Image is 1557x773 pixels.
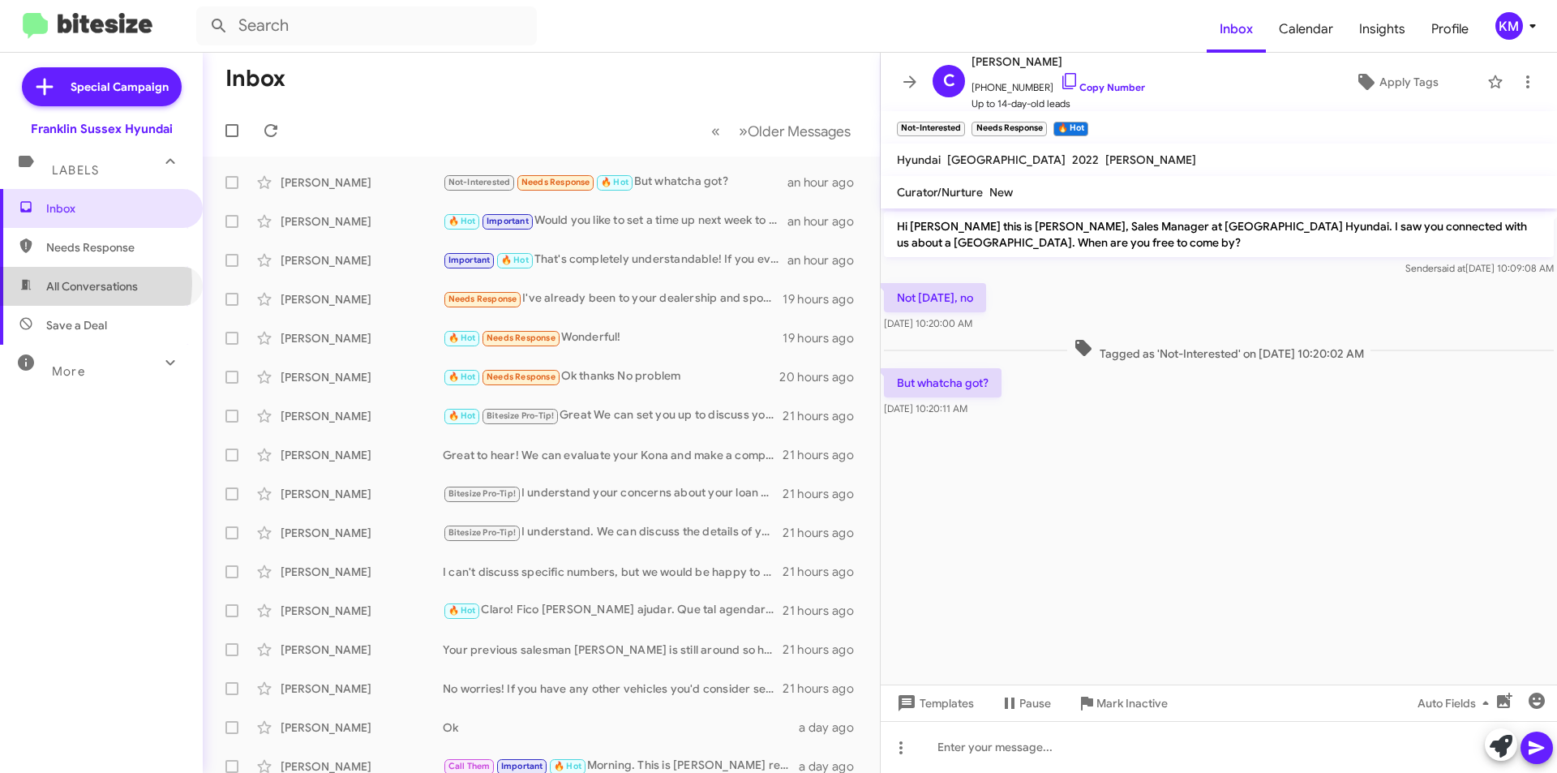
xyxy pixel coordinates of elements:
span: Older Messages [748,122,851,140]
div: Claro! Fico [PERSON_NAME] ajudar. Que tal agendar um horário para conversar mais sobre a venda do... [443,601,783,620]
div: Franklin Sussex Hyundai [31,121,173,137]
span: Hyundai [897,152,941,167]
span: Needs Response [448,294,517,304]
a: Calendar [1266,6,1346,53]
span: 2022 [1072,152,1099,167]
a: Insights [1346,6,1418,53]
div: I've already been to your dealership and spoke to [PERSON_NAME] [443,290,783,308]
span: Needs Response [521,177,590,187]
div: Ok thanks No problem [443,367,779,386]
div: [PERSON_NAME] [281,564,443,580]
div: [PERSON_NAME] [281,408,443,424]
span: Needs Response [46,239,184,256]
div: I can't discuss specific numbers, but we would be happy to evaluate your vehicle. Would you like ... [443,564,783,580]
a: Special Campaign [22,67,182,106]
span: Needs Response [487,371,555,382]
span: 🔥 Hot [448,371,476,382]
div: an hour ago [787,252,867,268]
span: [DATE] 10:20:11 AM [884,402,967,414]
div: 21 hours ago [783,681,867,697]
span: [DATE] 10:20:00 AM [884,317,972,329]
span: Pause [1019,689,1051,718]
span: » [739,121,748,141]
span: Inbox [46,200,184,217]
span: Curator/Nurture [897,185,983,200]
span: Special Campaign [71,79,169,95]
span: More [52,364,85,379]
span: said at [1437,262,1465,274]
div: 21 hours ago [783,525,867,541]
div: 21 hours ago [783,408,867,424]
button: KM [1482,12,1539,40]
h1: Inbox [225,66,285,92]
div: [PERSON_NAME] [281,330,443,346]
span: Not-Interested [448,177,511,187]
span: 🔥 Hot [448,216,476,226]
div: [PERSON_NAME] [281,603,443,619]
span: New [989,185,1013,200]
div: 19 hours ago [783,291,867,307]
button: Previous [701,114,730,148]
span: Important [487,216,529,226]
small: Needs Response [972,122,1046,136]
span: Up to 14-day-old leads [972,96,1145,112]
div: [PERSON_NAME] [281,291,443,307]
div: That's completely understandable! If you ever reconsider or want to chat in the future, feel free... [443,251,787,269]
span: 🔥 Hot [601,177,628,187]
div: an hour ago [787,174,867,191]
span: 🔥 Hot [554,761,581,771]
div: 20 hours ago [779,369,867,385]
span: 🔥 Hot [501,255,529,265]
span: [PERSON_NAME] [1105,152,1196,167]
div: KM [1495,12,1523,40]
div: Ok [443,719,799,736]
span: Important [448,255,491,265]
div: [PERSON_NAME] [281,486,443,502]
div: No worries! If you have any other vehicles you'd consider selling, we'd love to take a look. Woul... [443,681,783,697]
span: Apply Tags [1379,67,1439,97]
p: Not [DATE], no [884,283,986,312]
div: [PERSON_NAME] [281,447,443,463]
div: Wonderful! [443,329,783,347]
div: [PERSON_NAME] [281,719,443,736]
button: Mark Inactive [1064,689,1181,718]
span: Sender [DATE] 10:09:08 AM [1405,262,1554,274]
div: Great We can set you up to discuss your options when you come in for service. Just reach out and ... [443,406,783,425]
span: Mark Inactive [1096,689,1168,718]
span: Auto Fields [1418,689,1495,718]
div: 21 hours ago [783,642,867,658]
p: Hi [PERSON_NAME] this is [PERSON_NAME], Sales Manager at [GEOGRAPHIC_DATA] Hyundai. I saw you con... [884,212,1554,257]
button: Apply Tags [1313,67,1479,97]
a: Copy Number [1060,81,1145,93]
span: All Conversations [46,278,138,294]
span: Needs Response [487,333,555,343]
div: 19 hours ago [783,330,867,346]
button: Auto Fields [1405,689,1508,718]
span: Tagged as 'Not-Interested' on [DATE] 10:20:02 AM [1067,338,1370,362]
span: 🔥 Hot [448,410,476,421]
span: Important [501,761,543,771]
span: Bitesize Pro-Tip! [448,527,516,538]
span: Save a Deal [46,317,107,333]
span: 🔥 Hot [448,333,476,343]
small: 🔥 Hot [1053,122,1088,136]
span: 🔥 Hot [448,605,476,616]
button: Pause [987,689,1064,718]
div: [PERSON_NAME] [281,252,443,268]
div: [PERSON_NAME] [281,642,443,658]
span: Bitesize Pro-Tip! [487,410,554,421]
nav: Page navigation example [702,114,860,148]
div: 21 hours ago [783,486,867,502]
span: [GEOGRAPHIC_DATA] [947,152,1066,167]
span: « [711,121,720,141]
div: 21 hours ago [783,447,867,463]
div: an hour ago [787,213,867,230]
span: [PHONE_NUMBER] [972,71,1145,96]
a: Profile [1418,6,1482,53]
div: [PERSON_NAME] [281,525,443,541]
a: Inbox [1207,6,1266,53]
div: 21 hours ago [783,603,867,619]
